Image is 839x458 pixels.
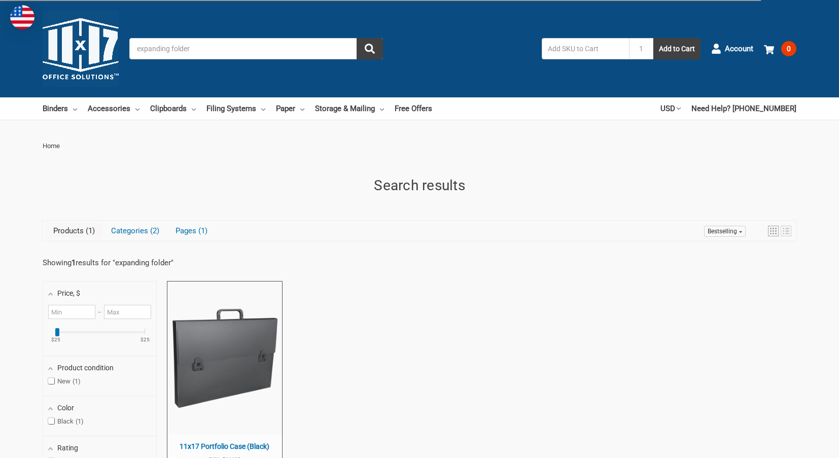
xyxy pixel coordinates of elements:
a: USD [660,97,681,120]
input: Add SKU to Cart [542,38,629,59]
a: View grid mode [768,226,779,236]
span: 1 [76,417,84,425]
img: 11x17.com [43,11,119,87]
span: New [48,377,81,385]
a: Free Offers [395,97,432,120]
span: Black [48,417,84,426]
a: Need Help? [PHONE_NUMBER] [691,97,796,120]
span: Account [725,43,753,55]
span: 1 [84,226,95,235]
img: duty and tax information for United States [10,5,34,29]
b: 1 [72,258,76,267]
a: Paper [276,97,304,120]
span: Color [57,404,74,412]
h1: Search results [43,175,796,196]
a: View Categories Tab [103,224,167,238]
span: 1 [73,377,81,385]
a: Sort options [704,226,746,237]
input: Search by keyword, brand or SKU [129,38,383,59]
span: 2 [148,226,159,235]
span: Bestselling [708,228,737,235]
span: Product condition [57,364,114,372]
span: 11x17 Portfolio Case (Black) [172,442,276,452]
input: Minimum value [48,305,95,319]
a: Filing Systems [206,97,265,120]
button: Add to Cart [653,38,701,59]
span: 0 [781,41,796,56]
div: Showing results for " " [43,258,173,267]
input: Maximum value [104,305,151,319]
ins: $25 [45,337,66,342]
a: Clipboards [150,97,196,120]
span: Home [43,142,60,150]
ins: $25 [134,337,156,342]
a: expanding folder [115,258,171,267]
a: View Pages Tab [168,224,215,238]
span: Rating [57,444,78,452]
a: 0 [764,36,796,62]
span: 1 [196,226,207,235]
a: Storage & Mailing [315,97,384,120]
a: View list mode [781,226,791,236]
a: Account [711,36,753,62]
span: – [95,308,103,316]
a: Binders [43,97,77,120]
a: View Products Tab [46,224,102,238]
a: Accessories [88,97,139,120]
span: Price [57,289,80,297]
span: , $ [73,289,80,297]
